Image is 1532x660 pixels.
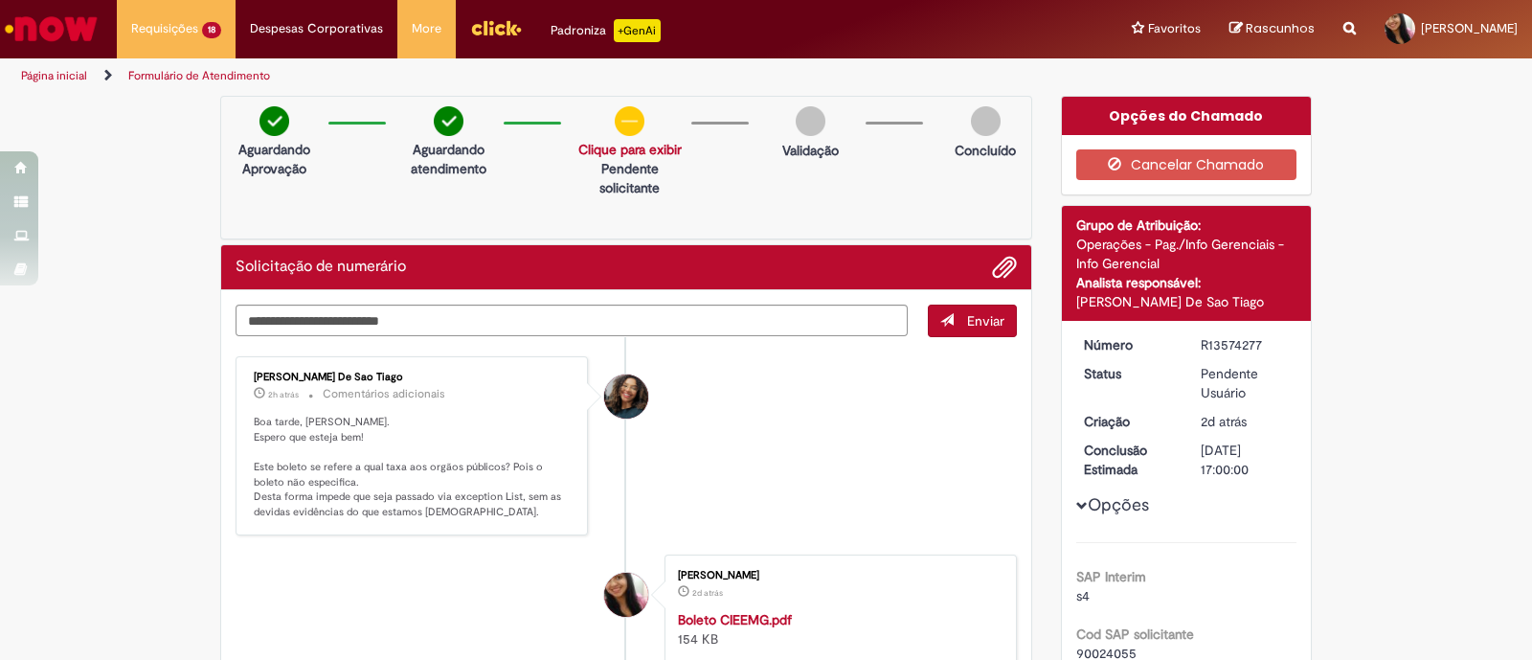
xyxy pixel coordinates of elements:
a: Rascunhos [1229,20,1315,38]
img: img-circle-grey.png [796,106,825,136]
a: Formulário de Atendimento [128,68,270,83]
small: Comentários adicionais [323,386,445,402]
div: [DATE] 17:00:00 [1201,441,1290,479]
div: Grupo de Atribuição: [1076,216,1297,235]
span: More [412,19,441,38]
div: [PERSON_NAME] [678,570,997,581]
p: Validação [782,141,839,160]
span: Requisições [131,19,198,38]
img: circle-minus.png [615,106,644,136]
button: Adicionar anexos [992,255,1017,280]
span: Rascunhos [1246,19,1315,37]
span: 2d atrás [1201,413,1247,430]
textarea: Digite sua mensagem aqui... [236,305,908,337]
button: Cancelar Chamado [1076,149,1297,180]
div: 28/09/2025 20:25:24 [1201,412,1290,431]
div: 154 KB [678,610,997,649]
time: 28/09/2025 20:25:20 [692,587,723,599]
div: Pendente Usuário [1201,364,1290,402]
div: Rosiane Dos Santos De Sao Tiago [604,375,648,419]
div: Operações - Pag./Info Gerenciais - Info Gerencial [1076,235,1297,273]
p: Aguardando Aprovação [229,140,319,178]
p: Boa tarde, [PERSON_NAME]. Espero que esteja bem! Este boleto se refere a qual taxa aos orgãos púb... [254,415,573,520]
dt: Conclusão Estimada [1070,441,1187,479]
span: 2h atrás [268,389,299,400]
button: Enviar [928,305,1017,337]
div: Amanda Silva Leles [604,573,648,617]
div: Opções do Chamado [1062,97,1312,135]
span: Despesas Corporativas [250,19,383,38]
time: 30/09/2025 15:47:21 [268,389,299,400]
p: Aguardando atendimento [403,140,493,178]
a: Página inicial [21,68,87,83]
b: SAP Interim [1076,568,1146,585]
div: Analista responsável: [1076,273,1297,292]
span: s4 [1076,587,1090,604]
div: Padroniza [551,19,661,42]
ul: Trilhas de página [14,58,1007,94]
span: Enviar [967,312,1004,330]
a: Boleto CIEEMG.pdf [678,611,792,628]
p: Pendente solicitante [578,159,682,197]
b: Cod SAP solicitante [1076,626,1194,643]
dt: Status [1070,364,1187,383]
span: 18 [202,22,221,38]
div: R13574277 [1201,335,1290,354]
div: [PERSON_NAME] De Sao Tiago [254,372,573,383]
span: Favoritos [1148,19,1201,38]
img: img-circle-grey.png [971,106,1001,136]
span: [PERSON_NAME] [1421,20,1518,36]
dt: Criação [1070,412,1187,431]
span: 2d atrás [692,587,723,599]
h2: Solicitação de numerário Histórico de tíquete [236,259,406,276]
p: Concluído [955,141,1016,160]
img: ServiceNow [2,10,101,48]
a: Clique para exibir [578,141,682,158]
div: [PERSON_NAME] De Sao Tiago [1076,292,1297,311]
dt: Número [1070,335,1187,354]
time: 28/09/2025 20:25:24 [1201,413,1247,430]
img: click_logo_yellow_360x200.png [470,13,522,42]
img: check-circle-green.png [434,106,463,136]
img: check-circle-green.png [259,106,289,136]
p: +GenAi [614,19,661,42]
